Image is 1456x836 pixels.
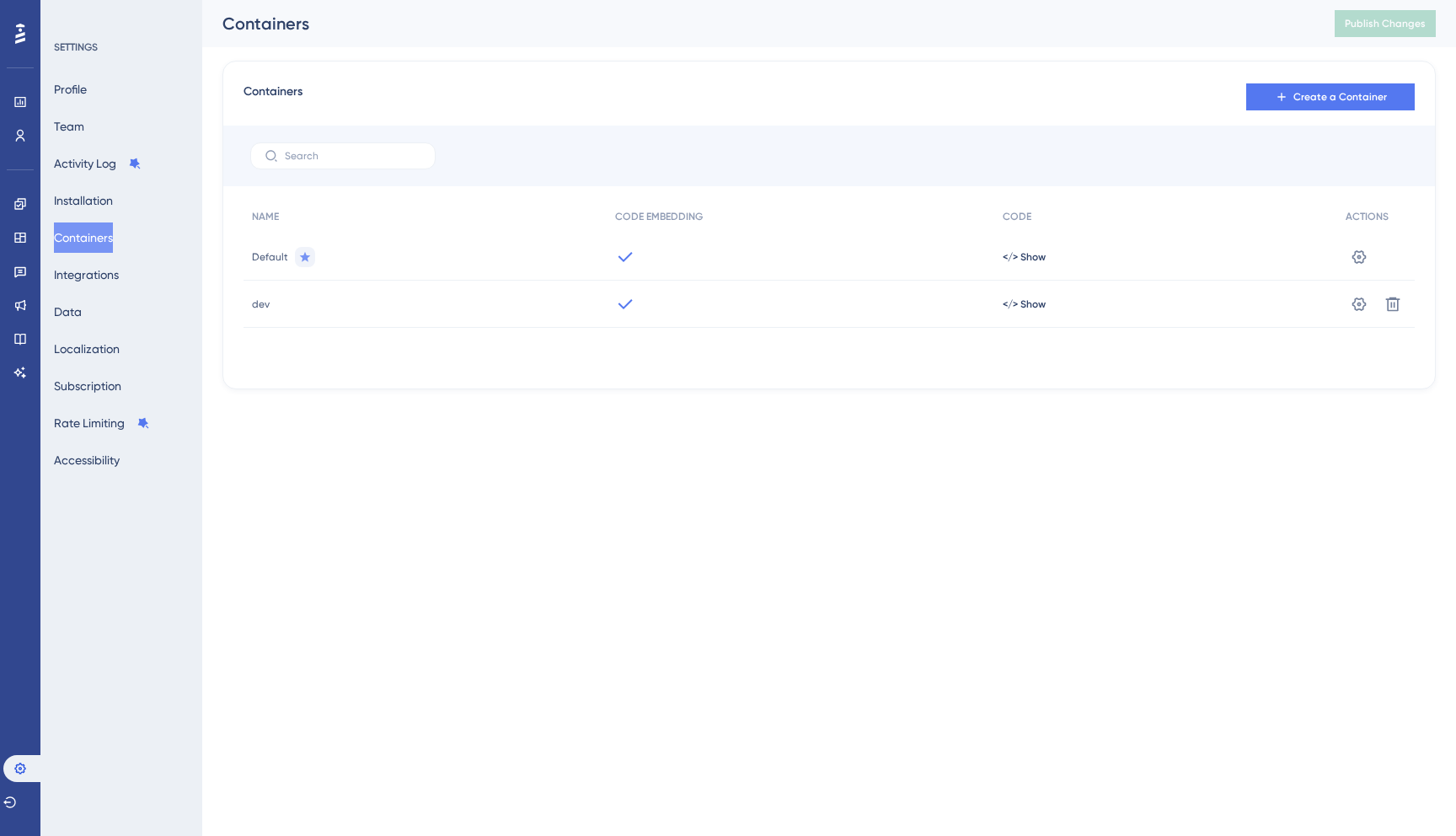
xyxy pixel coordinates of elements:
[54,408,150,438] button: Rate Limiting
[1335,10,1436,37] button: Publish Changes
[285,150,421,162] input: Search
[54,222,113,253] button: Containers
[244,82,302,112] span: Containers
[252,210,279,223] span: NAME
[54,371,121,401] button: Subscription
[54,297,82,327] button: Data
[1246,83,1415,110] button: Create a Container
[54,185,113,216] button: Installation
[54,445,120,475] button: Accessibility
[1346,210,1389,223] span: ACTIONS
[252,297,270,311] span: dev
[54,111,84,142] button: Team
[54,260,119,290] button: Integrations
[222,12,1293,35] div: Containers
[54,40,190,54] div: SETTINGS
[252,250,288,264] span: Default
[1293,90,1387,104] span: Create a Container
[1003,297,1046,311] button: </> Show
[54,74,87,104] button: Profile
[1003,210,1031,223] span: CODE
[54,334,120,364] button: Localization
[1345,17,1426,30] span: Publish Changes
[615,210,703,223] span: CODE EMBEDDING
[1003,250,1046,264] button: </> Show
[54,148,142,179] button: Activity Log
